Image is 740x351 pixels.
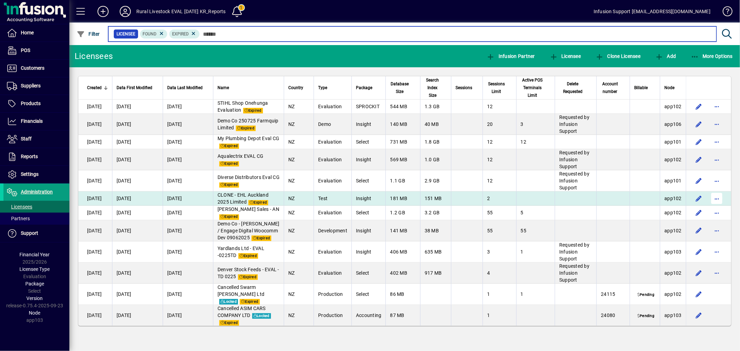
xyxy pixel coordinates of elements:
div: Billable [634,84,656,92]
span: Staff [21,136,32,142]
td: 1 [483,305,516,326]
td: [DATE] [112,191,163,206]
td: [DATE] [163,100,213,114]
td: [DATE] [163,263,213,284]
div: Sessions Limit [487,80,512,95]
td: 141 MB [385,220,420,241]
td: [DATE] [163,135,213,149]
span: CLONE - EHL Auckland 2025 Limited [218,192,269,205]
td: 24080 [596,305,630,326]
td: 24115 [596,284,630,305]
td: Select [351,170,386,191]
button: More options [711,101,722,112]
td: [DATE] [78,284,112,305]
span: Licensee [117,31,135,37]
td: [DATE] [78,206,112,220]
button: More options [711,193,722,204]
td: 402 MB [385,263,420,284]
td: [DATE] [163,220,213,241]
span: Yardlands Ltd - EVAL -0225TD [218,246,264,258]
td: Evaluation [314,100,351,114]
span: Reports [21,154,38,159]
button: Edit [693,175,704,186]
td: NZ [284,284,314,305]
span: Infusion Partner [486,53,535,59]
span: app101.prod.infusionbusinesssoftware.com [664,139,682,145]
span: Expired [219,182,239,188]
td: 1 [516,284,555,305]
span: Demo Co - [PERSON_NAME] / Engage Digital Woocomm Dev 09062025 [218,221,280,240]
span: Clone Licensee [595,53,640,59]
td: [DATE] [112,284,163,305]
td: NZ [284,263,314,284]
td: Evaluation [314,149,351,170]
span: Name [218,84,229,92]
td: Select [351,263,386,284]
button: Clone Licensee [594,50,642,62]
div: Search Index Size [425,76,447,99]
span: Delete Requested [559,80,586,95]
span: Financials [21,118,43,124]
span: Created [87,84,102,92]
button: More options [711,175,722,186]
button: More options [711,154,722,165]
td: [DATE] [78,191,112,206]
td: [DATE] [78,241,112,263]
td: [DATE] [163,114,213,135]
td: NZ [284,114,314,135]
td: [DATE] [163,191,213,206]
td: [DATE] [112,305,163,326]
td: [DATE] [78,114,112,135]
button: Edit [693,119,704,130]
button: Edit [693,310,704,321]
span: Cancelled Swarm [PERSON_NAME] Ltd [218,284,264,297]
td: 3 [483,241,516,263]
td: 917 MB [420,263,451,284]
td: Requested by Infusion Support [555,114,596,135]
a: Products [3,95,69,112]
span: Node [29,310,41,316]
span: Denver Stock Feeds - EVAL - TD 0225 [218,267,279,279]
td: 55 [483,206,516,220]
td: 181 MB [385,191,420,206]
td: Requested by Infusion Support [555,241,596,263]
span: app102.prod.infusionbusinesssoftware.com [664,104,682,109]
span: app102.prod.infusionbusinesssoftware.com [664,157,682,162]
td: [DATE] [163,284,213,305]
button: Edit [693,136,704,147]
button: Edit [693,246,704,257]
span: Diverse Distributors Eval CG [218,174,280,180]
td: 3.2 GB [420,206,451,220]
td: 5 [516,206,555,220]
td: 1.3 GB [420,100,451,114]
span: Cancelled ASIM CARS COMPANY LTD [218,306,266,318]
span: Data First Modified [117,84,152,92]
span: Database Size [390,80,409,95]
td: 12 [483,149,516,170]
td: [DATE] [112,170,163,191]
span: app102.prod.infusionbusinesssoftware.com [664,270,682,276]
span: Sessions Limit [487,80,505,95]
div: Type [318,84,347,92]
mat-chip: Expiry status: Expired [169,29,199,38]
button: More options [711,207,722,218]
span: Billable [634,84,648,92]
td: Select [351,135,386,149]
span: Pending [636,313,656,319]
td: 40 MB [420,114,451,135]
span: Node [664,84,674,92]
span: Expired [238,274,258,280]
td: [DATE] [78,305,112,326]
span: Administration [21,189,53,195]
td: [DATE] [78,170,112,191]
span: Expired [252,236,271,241]
div: Infusion Support [EMAIL_ADDRESS][DOMAIN_NAME] [594,6,711,17]
td: Production [314,284,351,305]
td: Accounting [351,305,386,326]
button: Edit [693,267,704,279]
td: Evaluation [314,241,351,263]
span: Locked [252,313,271,319]
a: POS [3,42,69,59]
span: Expired [219,320,239,326]
td: [DATE] [112,263,163,284]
